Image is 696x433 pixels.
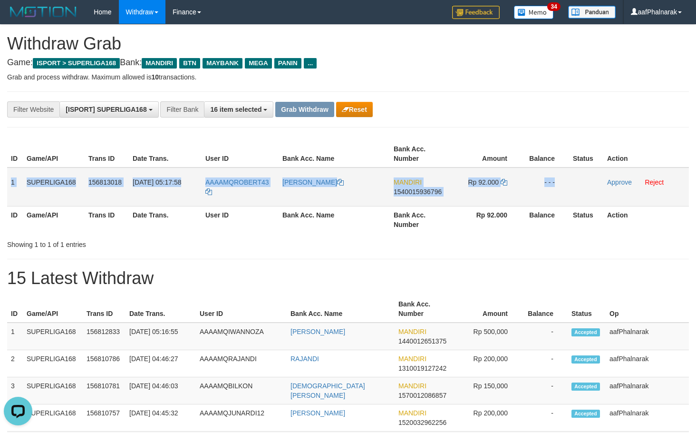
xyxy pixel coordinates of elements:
span: 16 item selected [210,106,261,113]
button: [ISPORT] SUPERLIGA168 [59,101,158,118]
th: ID [7,140,23,167]
span: MANDIRI [142,58,177,69]
span: MANDIRI [398,328,426,335]
td: 156810781 [83,377,126,404]
th: Balance [522,206,569,233]
a: [PERSON_NAME] [290,409,345,417]
th: Date Trans. [129,206,202,233]
td: - [522,323,568,350]
strong: 10 [151,73,159,81]
div: Showing 1 to 1 of 1 entries [7,236,283,249]
th: Game/API [23,140,85,167]
td: 156812833 [83,323,126,350]
td: AAAAMQRAJANDI [196,350,287,377]
img: Feedback.jpg [452,6,500,19]
th: Game/API [23,206,85,233]
td: Rp 150,000 [453,377,522,404]
h1: Withdraw Grab [7,34,689,53]
td: [DATE] 04:46:03 [126,377,196,404]
th: Action [603,206,689,233]
div: Filter Website [7,101,59,118]
span: [DATE] 05:17:58 [133,178,181,186]
td: SUPERLIGA168 [23,350,83,377]
span: Accepted [571,355,600,364]
th: Trans ID [83,295,126,323]
h1: 15 Latest Withdraw [7,269,689,288]
a: AAAAMQROBERT43 [205,178,269,196]
th: Bank Acc. Name [279,140,390,167]
td: aafPhalnarak [606,350,689,377]
a: [DEMOGRAPHIC_DATA][PERSON_NAME] [290,382,365,399]
th: User ID [202,206,279,233]
span: 156813018 [88,178,122,186]
th: ID [7,295,23,323]
div: Filter Bank [160,101,204,118]
span: MANDIRI [398,355,426,363]
span: Copy 1570012086857 to clipboard [398,392,446,399]
span: MANDIRI [398,409,426,417]
th: Bank Acc. Number [390,140,450,167]
span: Copy 1310019127242 to clipboard [398,364,446,372]
th: ID [7,206,23,233]
td: aafPhalnarak [606,323,689,350]
button: Reset [336,102,373,117]
img: Button%20Memo.svg [514,6,554,19]
th: Date Trans. [126,295,196,323]
th: Trans ID [85,140,129,167]
td: [DATE] 05:16:55 [126,323,196,350]
span: Rp 92.000 [468,178,499,186]
th: Action [603,140,689,167]
td: 1 [7,323,23,350]
a: [PERSON_NAME] [290,328,345,335]
span: Copy 1540015936796 to clipboard [394,188,442,196]
td: - [522,377,568,404]
th: Status [569,140,603,167]
td: - [522,404,568,432]
td: 156810786 [83,350,126,377]
a: RAJANDI [290,355,319,363]
td: AAAAMQBILKON [196,377,287,404]
th: Bank Acc. Name [287,295,395,323]
td: AAAAMQJUNARDI12 [196,404,287,432]
span: Accepted [571,410,600,418]
td: aafPhalnarak [606,377,689,404]
td: Rp 200,000 [453,404,522,432]
p: Grab and process withdraw. Maximum allowed is transactions. [7,72,689,82]
img: panduan.png [568,6,616,19]
th: User ID [196,295,287,323]
td: 3 [7,377,23,404]
h4: Game: Bank: [7,58,689,68]
span: MANDIRI [398,382,426,390]
td: 156810757 [83,404,126,432]
th: Balance [522,140,569,167]
th: Date Trans. [129,140,202,167]
span: [ISPORT] SUPERLIGA168 [66,106,146,113]
td: SUPERLIGA168 [23,377,83,404]
td: SUPERLIGA168 [23,323,83,350]
span: Accepted [571,383,600,391]
a: Approve [607,178,632,186]
td: 2 [7,350,23,377]
td: [DATE] 04:46:27 [126,350,196,377]
span: AAAAMQROBERT43 [205,178,269,186]
th: Rp 92.000 [450,206,522,233]
a: [PERSON_NAME] [282,178,344,186]
th: Op [606,295,689,323]
th: Game/API [23,295,83,323]
td: - - - [522,167,569,207]
th: Bank Acc. Number [390,206,450,233]
span: ... [304,58,317,69]
span: 34 [547,2,560,11]
td: [DATE] 04:45:32 [126,404,196,432]
td: AAAAMQIWANNOZA [196,323,287,350]
button: Open LiveChat chat widget [4,4,32,32]
span: Accepted [571,328,600,336]
span: MEGA [245,58,272,69]
span: PANIN [274,58,301,69]
th: User ID [202,140,279,167]
td: SUPERLIGA168 [23,404,83,432]
td: Rp 500,000 [453,323,522,350]
th: Amount [450,140,522,167]
a: Copy 92000 to clipboard [501,178,507,186]
button: 16 item selected [204,101,273,118]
